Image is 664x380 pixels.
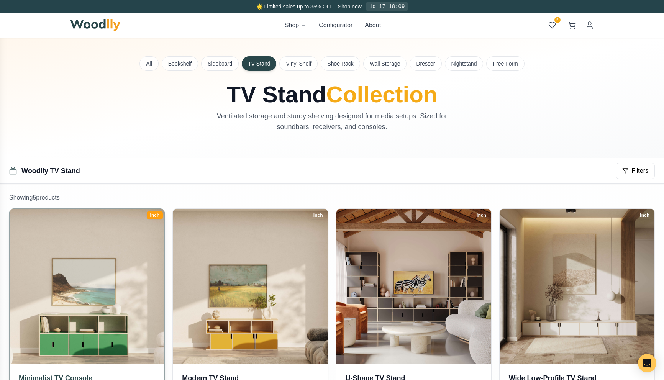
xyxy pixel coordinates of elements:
div: Inch [310,211,326,219]
button: Shop [285,21,307,30]
div: Inch [147,211,163,219]
img: Wide Low-Profile TV Stand [500,209,654,364]
a: Shop now [338,3,362,10]
button: Shoe Rack [321,56,360,71]
h1: TV Stand [161,83,504,106]
span: Filters [631,166,648,175]
a: Woodlly TV Stand [21,167,80,175]
button: 2 [545,18,559,32]
span: 🌟 Limited sales up to 35% OFF – [256,3,338,10]
button: Vinyl Shelf [279,56,318,71]
img: Modern TV Stand [173,209,328,364]
button: Sideboard [201,56,239,71]
button: Bookshelf [162,56,198,71]
button: Filters [616,163,655,179]
div: 1d 17:18:09 [366,2,408,11]
button: Configurator [319,21,352,30]
button: Free Form [486,56,524,71]
button: Wall Storage [363,56,407,71]
button: Nightstand [445,56,484,71]
div: Inch [636,211,653,219]
span: 2 [554,17,561,23]
button: TV Stand [242,56,276,71]
button: About [365,21,381,30]
p: Ventilated storage and sturdy shelving designed for media setups. Sized for soundbars, receivers,... [203,111,461,132]
button: All [139,56,159,71]
span: Collection [326,82,438,107]
div: Inch [473,211,490,219]
img: Minimalist TV Console [6,205,168,367]
img: Woodlly [70,19,121,31]
img: U-Shape TV Stand [336,209,491,364]
div: Open Intercom Messenger [638,354,656,372]
p: Showing 5 product s [9,193,655,202]
button: Dresser [410,56,441,71]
